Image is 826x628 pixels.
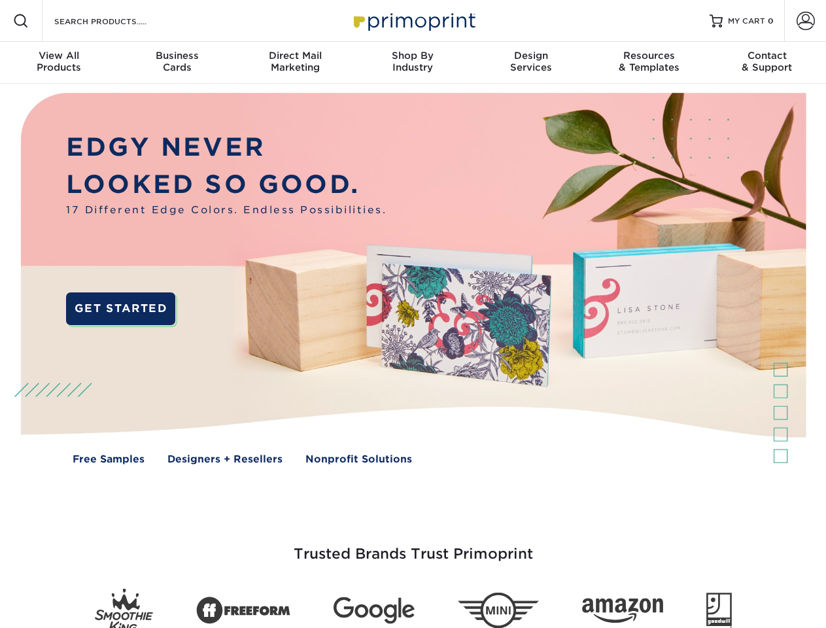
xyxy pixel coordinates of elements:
h3: Trusted Brands Trust Primoprint [31,514,796,578]
span: Business [118,50,235,61]
p: LOOKED SO GOOD. [66,166,387,203]
span: Design [472,50,590,61]
span: Resources [590,50,708,61]
img: Google [334,597,415,624]
img: Goodwill [706,593,732,628]
span: MY CART [728,16,765,27]
div: Cards [118,50,235,73]
a: BusinessCards [118,42,235,84]
div: Marketing [236,50,354,73]
a: DesignServices [472,42,590,84]
span: Direct Mail [236,50,354,61]
a: Resources& Templates [590,42,708,84]
a: Designers + Resellers [167,452,283,467]
span: 0 [768,16,774,26]
a: GET STARTED [66,292,175,325]
div: Industry [354,50,472,73]
a: Shop ByIndustry [354,42,472,84]
span: Shop By [354,50,472,61]
input: SEARCH PRODUCTS..... [53,13,181,29]
div: Services [472,50,590,73]
img: Primoprint [348,7,479,35]
a: Free Samples [73,452,145,467]
img: Amazon [582,599,663,623]
span: 17 Different Edge Colors. Endless Possibilities. [66,203,387,218]
p: EDGY NEVER [66,129,387,166]
a: Nonprofit Solutions [305,452,412,467]
div: & Templates [590,50,708,73]
a: Contact& Support [708,42,826,84]
a: Direct MailMarketing [236,42,354,84]
div: & Support [708,50,826,73]
span: Contact [708,50,826,61]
